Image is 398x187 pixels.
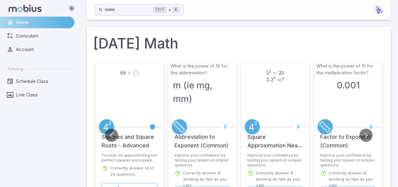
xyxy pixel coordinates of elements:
[317,119,333,134] a: Metric Units
[266,70,269,76] span: 5
[175,133,230,150] h5: Abbreviation to Exponent (Common)
[374,5,383,14] img: pentagon.svg
[316,63,380,76] p: What is the power of 10 for this multiplication factor?
[105,129,118,142] button: Go to previous slide
[175,153,230,168] p: Improve your confidence by testing your speed on simpler questions.
[102,133,157,150] h5: Squares and Square Roots - Advanced
[153,6,179,14] div: +
[127,70,132,76] span: <
[269,69,271,73] span: 2
[16,92,70,98] span: Live Class
[273,76,275,80] span: 2
[16,46,70,53] span: Account
[16,78,70,85] span: Schedule Class
[172,7,179,13] kbd: k
[16,33,70,39] span: Curriculum
[245,119,260,134] a: Exponents
[279,70,284,76] span: 25
[266,76,271,83] span: 5.
[273,70,277,76] span: =
[281,76,284,83] span: ?
[7,66,23,72] span: Tutoring
[337,79,360,92] h3: 0.001
[277,76,281,83] span: ≈
[320,133,376,150] h5: Factor to Exponent (Common)
[102,153,157,163] p: Focuses on approximating non perfect squares and square roots.
[247,133,303,150] h5: Square Approximation Near Perfect Square
[153,7,167,13] kbd: Ctrl
[110,165,157,177] p: Correctly answer 14 of 20 questions.
[120,70,126,76] span: 68
[99,119,114,134] a: Exponents
[359,129,373,142] button: Go to next slide
[172,119,187,134] a: Metric Units
[133,70,139,76] span: ◯
[16,19,70,26] span: Home
[93,33,385,54] h1: [DATE] Math
[271,76,273,83] span: 2
[173,79,232,106] h3: m (ie mg, mm)
[320,153,376,168] p: Improve your confidence by testing your speed on simpler questions.
[247,153,303,168] p: Improve your confidence by testing your speed on simpler questions.
[171,63,234,76] p: What is the power of 10 for this abbreviation?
